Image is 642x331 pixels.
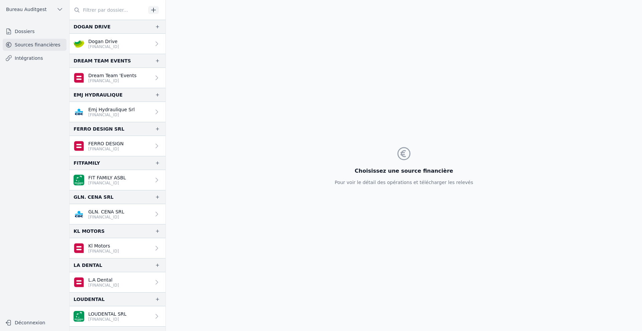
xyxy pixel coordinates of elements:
div: DOGAN DRIVE [74,23,110,31]
p: FERRO DESIGN [88,140,124,147]
img: belfius.png [74,141,84,151]
a: Intégrations [3,52,67,64]
p: LOUDENTAL SRL [88,311,126,317]
a: L.A Dental [FINANCIAL_ID] [70,272,166,292]
a: Sources financières [3,39,67,51]
a: FERRO DESIGN [FINANCIAL_ID] [70,136,166,156]
a: Dream Team 'Events [FINANCIAL_ID] [70,68,166,88]
span: Bureau Auditgest [6,6,46,13]
img: BNP_BE_BUSINESS_GEBABEBB.png [74,175,84,185]
div: EMJ HYDRAULIQUE [74,91,123,99]
p: [FINANCIAL_ID] [88,112,135,118]
p: Kl Motors [88,242,119,249]
p: Dogan Drive [88,38,119,45]
img: crelan.png [74,38,84,49]
p: Pour voir le détail des opérations et télécharger les relevés [335,179,473,186]
p: [FINANCIAL_ID] [88,317,126,322]
a: Dogan Drive [FINANCIAL_ID] [70,34,166,54]
p: [FINANCIAL_ID] [88,146,124,152]
p: [FINANCIAL_ID] [88,78,136,84]
p: Emj Hydraulique Srl [88,106,135,113]
a: GLN. CENA SRL [FINANCIAL_ID] [70,204,166,224]
p: Dream Team 'Events [88,72,136,79]
img: CBC_CREGBEBB.png [74,107,84,117]
h3: Choisissez une source financière [335,167,473,175]
p: FIT FAMILY ASBL [88,174,126,181]
img: belfius.png [74,243,84,254]
div: FITFAMILY [74,159,100,167]
div: KL MOTORS [74,227,105,235]
p: [FINANCIAL_ID] [88,214,124,220]
div: LA DENTAL [74,261,102,269]
img: belfius.png [74,277,84,288]
p: L.A Dental [88,277,119,283]
div: GLN. CENA SRL [74,193,113,201]
p: [FINANCIAL_ID] [88,249,119,254]
a: FIT FAMILY ASBL [FINANCIAL_ID] [70,170,166,190]
p: [FINANCIAL_ID] [88,283,119,288]
input: Filtrer par dossier... [70,4,146,16]
a: Emj Hydraulique Srl [FINANCIAL_ID] [70,102,166,122]
p: [FINANCIAL_ID] [88,44,119,49]
a: Dossiers [3,25,67,37]
button: Bureau Auditgest [3,4,67,15]
img: CBC_CREGBEBB.png [74,209,84,219]
div: FERRO DESIGN SRL [74,125,124,133]
p: GLN. CENA SRL [88,208,124,215]
a: LOUDENTAL SRL [FINANCIAL_ID] [70,306,166,326]
div: LOUDENTAL [74,295,105,303]
div: DREAM TEAM EVENTS [74,57,131,65]
a: Kl Motors [FINANCIAL_ID] [70,238,166,258]
img: BNP_BE_BUSINESS_GEBABEBB.png [74,311,84,322]
button: Déconnexion [3,317,67,328]
img: belfius.png [74,72,84,83]
p: [FINANCIAL_ID] [88,180,126,186]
